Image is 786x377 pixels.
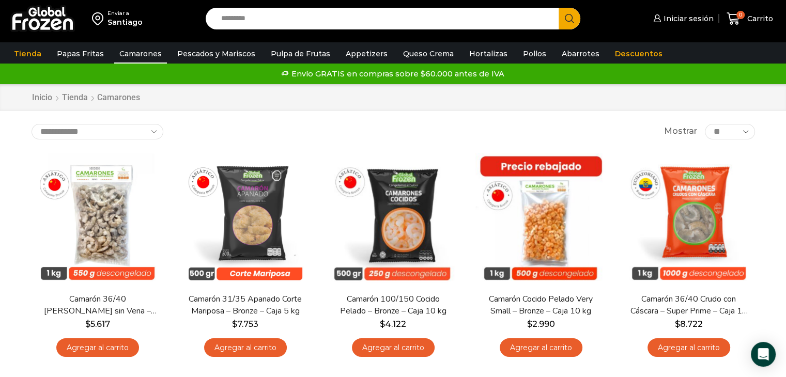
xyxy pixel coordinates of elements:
a: Abarrotes [557,44,605,64]
a: Camarón 36/40 [PERSON_NAME] sin Vena – Bronze – Caja 10 kg [38,293,157,317]
a: Tienda [9,44,47,64]
div: Enviar a [107,10,143,17]
a: Hortalizas [464,44,513,64]
span: $ [232,319,237,329]
nav: Breadcrumb [32,92,140,104]
button: Search button [559,8,580,29]
span: $ [675,319,680,329]
a: Pescados y Mariscos [172,44,260,64]
a: Pulpa de Frutas [266,44,335,64]
a: 0 Carrito [724,7,776,31]
bdi: 7.753 [232,319,258,329]
span: Iniciar sesión [661,13,714,24]
span: 0 [736,11,745,19]
a: Tienda [61,92,88,104]
a: Camarón 36/40 Crudo con Cáscara – Super Prime – Caja 10 kg [629,293,748,317]
span: $ [380,319,385,329]
a: Queso Crema [398,44,459,64]
div: Santiago [107,17,143,27]
a: Camarón 100/150 Cocido Pelado – Bronze – Caja 10 kg [333,293,452,317]
bdi: 2.990 [527,319,555,329]
div: Open Intercom Messenger [751,342,776,367]
a: Agregar al carrito: “Camarón 31/35 Apanado Corte Mariposa - Bronze - Caja 5 kg” [204,338,287,357]
bdi: 4.122 [380,319,406,329]
a: Agregar al carrito: “Camarón 100/150 Cocido Pelado - Bronze - Caja 10 kg” [352,338,435,357]
a: Agregar al carrito: “Camarón Cocido Pelado Very Small - Bronze - Caja 10 kg” [500,338,582,357]
span: Mostrar [664,125,697,137]
a: Inicio [32,92,53,104]
span: $ [527,319,532,329]
h1: Camarones [97,92,140,102]
span: Carrito [745,13,773,24]
bdi: 5.617 [85,319,110,329]
img: address-field-icon.svg [92,10,107,27]
select: Pedido de la tienda [32,124,163,139]
a: Agregar al carrito: “Camarón 36/40 Crudo Pelado sin Vena - Bronze - Caja 10 kg” [56,338,139,357]
a: Agregar al carrito: “Camarón 36/40 Crudo con Cáscara - Super Prime - Caja 10 kg” [648,338,730,357]
span: $ [85,319,90,329]
a: Papas Fritas [52,44,109,64]
bdi: 8.722 [675,319,703,329]
a: Iniciar sesión [651,8,714,29]
a: Camarón Cocido Pelado Very Small – Bronze – Caja 10 kg [481,293,600,317]
a: Appetizers [341,44,393,64]
a: Pollos [518,44,551,64]
a: Camarón 31/35 Apanado Corte Mariposa – Bronze – Caja 5 kg [186,293,304,317]
a: Descuentos [610,44,668,64]
a: Camarones [114,44,167,64]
